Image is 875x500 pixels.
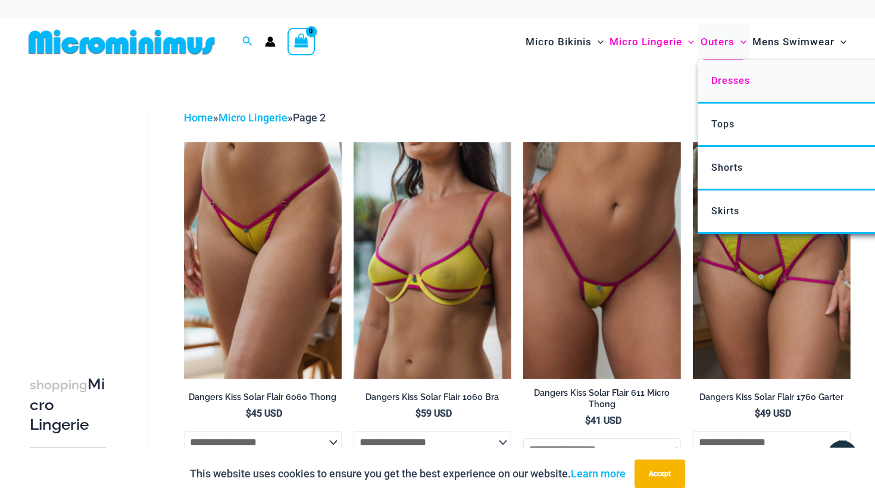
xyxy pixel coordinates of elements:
a: Dangers Kiss Solar Flair 6060 Thong [184,392,342,407]
button: Accept [635,460,685,488]
span: Mens Swimwear [752,27,835,57]
img: Dangers Kiss Solar Flair 6060 Thong 01 [184,142,342,379]
img: Dangers Kiss Solar Flair 1060 Bra 01 [354,142,511,379]
a: Dangers Kiss Solar Flair 6060 Thong 01Dangers Kiss Solar Flair 6060 Thong 02Dangers Kiss Solar Fl... [184,142,342,379]
h2: Dangers Kiss Solar Flair 611 Micro Thong [523,387,681,410]
a: Dangers Kiss Solar Flair 6060 Thong 1760 Garter 03Dangers Kiss Solar Flair 6060 Thong 1760 Garter... [693,142,851,379]
a: Dangers Kiss Solar Flair 611 Micro Thong [523,387,681,414]
a: Dangers Kiss Solar Flair 1060 Bra [354,392,511,407]
a: Account icon link [265,36,276,47]
span: Outers [701,27,735,57]
a: Home [184,111,213,124]
span: Micro Lingerie [610,27,682,57]
span: $ [246,408,251,419]
a: Learn more [571,467,626,480]
span: Dresses [711,75,750,86]
h2: Dangers Kiss Solar Flair 1060 Bra [354,392,511,403]
span: Menu Toggle [592,27,604,57]
bdi: 49 USD [755,408,791,419]
p: This website uses cookies to ensure you get the best experience on our website. [190,465,626,483]
span: Menu Toggle [835,27,846,57]
a: Dangers Kiss Solar Flair 611 Micro 01Dangers Kiss Solar Flair 611 Micro 02Dangers Kiss Solar Flai... [523,142,681,379]
span: $ [585,415,590,426]
a: Micro Lingerie [218,111,287,124]
span: Page 2 [293,111,326,124]
a: Dangers Kiss Solar Flair 1760 Garter [693,392,851,407]
bdi: 41 USD [585,415,621,426]
span: Skirts [711,205,739,217]
img: Dangers Kiss Solar Flair 611 Micro 01 [523,142,681,379]
img: MM SHOP LOGO FLAT [24,29,220,55]
a: View Shopping Cart, empty [287,28,315,55]
a: Search icon link [242,35,253,49]
span: shopping [30,377,87,392]
h2: Dangers Kiss Solar Flair 6060 Thong [184,392,342,403]
span: Menu Toggle [682,27,694,57]
bdi: 45 USD [246,408,282,419]
bdi: 59 USD [415,408,452,419]
span: $ [415,408,421,419]
iframe: TrustedSite Certified [30,99,137,337]
a: Micro BikinisMenu ToggleMenu Toggle [523,24,607,60]
h3: Micro Lingerie [30,374,106,435]
a: OutersMenu ToggleMenu Toggle [698,24,749,60]
span: Menu Toggle [735,27,746,57]
span: $ [755,408,760,419]
span: Tops [711,118,735,130]
a: Dangers Kiss Solar Flair 1060 Bra 01Dangers Kiss Solar Flair 1060 Bra 02Dangers Kiss Solar Flair ... [354,142,511,379]
span: Micro Bikinis [526,27,592,57]
h2: Dangers Kiss Solar Flair 1760 Garter [693,392,851,403]
span: Shorts [711,162,743,173]
span: » » [184,111,326,124]
nav: Site Navigation [521,22,851,62]
a: Mens SwimwearMenu ToggleMenu Toggle [749,24,849,60]
a: Micro LingerieMenu ToggleMenu Toggle [607,24,697,60]
img: Dangers Kiss Solar Flair 6060 Thong 1760 Garter 03 [693,142,851,379]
